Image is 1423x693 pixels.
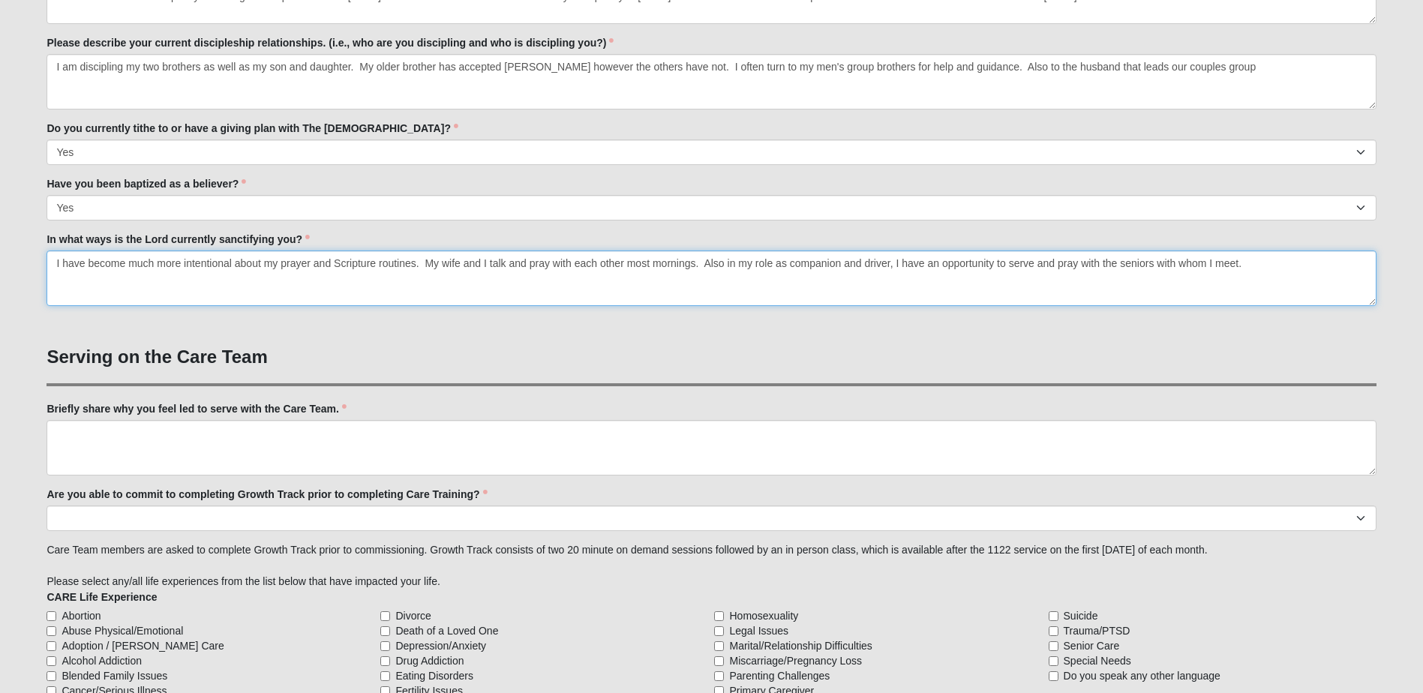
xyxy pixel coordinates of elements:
[1064,653,1131,668] span: Special Needs
[714,671,724,681] input: Parenting Challenges
[47,35,614,50] label: Please describe your current discipleship relationships. (i.e., who are you discipling and who is...
[395,608,431,623] span: Divorce
[395,638,486,653] span: Depression/Anxiety
[1049,671,1058,681] input: Do you speak any other language
[729,668,830,683] span: Parenting Challenges
[714,641,724,651] input: Marital/Relationship Difficulties
[1049,611,1058,621] input: Suicide
[47,401,347,416] label: Briefly share why you feel led to serve with the Care Team.
[714,611,724,621] input: Homosexuality
[380,671,390,681] input: Eating Disorders
[380,656,390,666] input: Drug Addiction
[47,626,56,636] input: Abuse Physical/Emotional
[1049,641,1058,651] input: Senior Care
[47,656,56,666] input: Alcohol Addiction
[62,653,142,668] span: Alcohol Addiction
[395,668,473,683] span: Eating Disorders
[1064,668,1220,683] span: Do you speak any other language
[1064,608,1098,623] span: Suicide
[729,623,788,638] span: Legal Issues
[380,641,390,651] input: Depression/Anxiety
[380,611,390,621] input: Divorce
[395,653,464,668] span: Drug Addiction
[380,626,390,636] input: Death of a Loved One
[47,121,458,136] label: Do you currently tithe to or have a giving plan with The [DEMOGRAPHIC_DATA]?
[47,346,1376,368] h3: Serving on the Care Team
[47,611,56,621] input: Abortion
[62,638,224,653] span: Adoption / [PERSON_NAME] Care
[1064,623,1130,638] span: Trauma/PTSD
[62,668,167,683] span: Blended Family Issues
[47,176,246,191] label: Have you been baptized as a believer?
[47,671,56,681] input: Blended Family Issues
[395,623,498,638] span: Death of a Loved One
[714,626,724,636] input: Legal Issues
[1049,656,1058,666] input: Special Needs
[729,608,798,623] span: Homosexuality
[714,656,724,666] input: Miscarriage/Pregnancy Loss
[729,653,862,668] span: Miscarriage/Pregnancy Loss
[47,232,310,247] label: In what ways is the Lord currently sanctifying you?
[47,589,157,604] label: CARE Life Experience
[1049,626,1058,636] input: Trauma/PTSD
[62,608,101,623] span: Abortion
[729,638,872,653] span: Marital/Relationship Difficulties
[47,641,56,651] input: Adoption / [PERSON_NAME] Care
[62,623,183,638] span: Abuse Physical/Emotional
[47,487,487,502] label: Are you able to commit to completing Growth Track prior to completing Care Training?
[1064,638,1120,653] span: Senior Care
